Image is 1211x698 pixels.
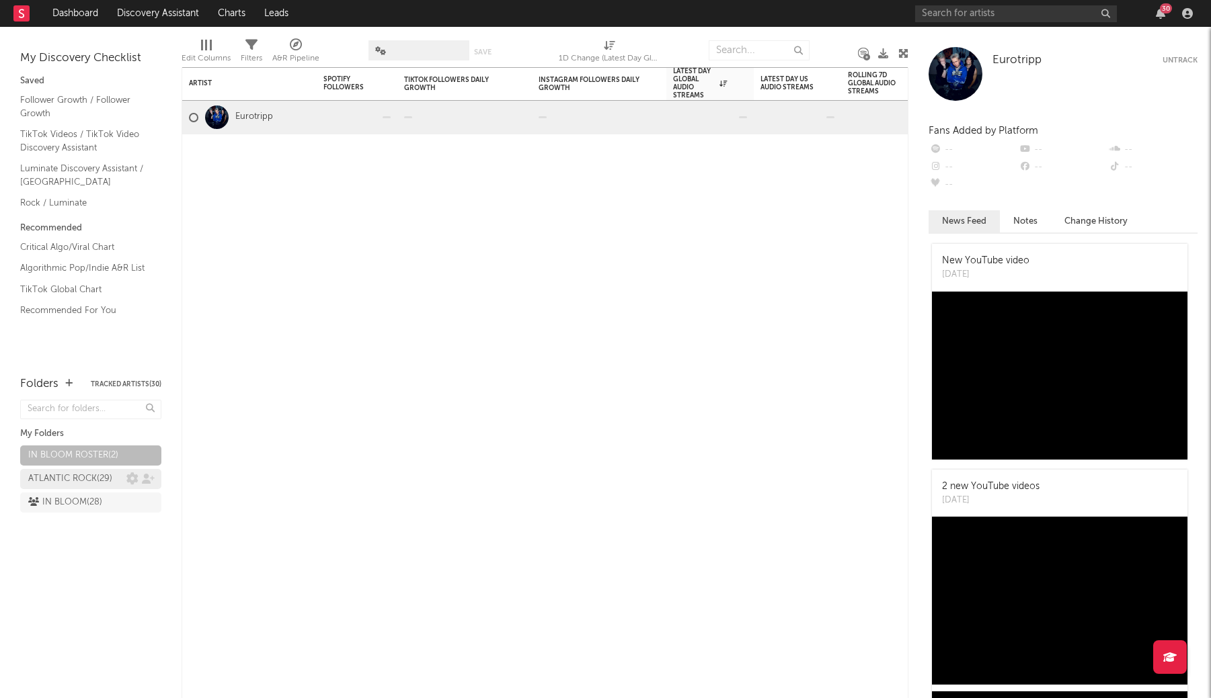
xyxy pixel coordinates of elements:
[929,210,1000,232] button: News Feed
[709,40,810,60] input: Search...
[992,54,1042,67] a: Eurotripp
[20,93,148,120] a: Follower Growth / Follower Growth
[20,127,148,155] a: TikTok Videos / TikTok Video Discovery Assistant
[1160,3,1172,13] div: 30
[189,79,290,87] div: Artist
[235,112,273,123] a: Eurotripp
[673,67,727,99] div: Latest Day Global Audio Streams
[272,34,319,73] div: A&R Pipeline
[20,50,161,67] div: My Discovery Checklist
[559,50,660,67] div: 1D Change (Latest Day Global Audio Streams)
[20,469,161,489] a: ATLANTIC ROCK(29)
[20,161,148,189] a: Luminate Discovery Assistant / [GEOGRAPHIC_DATA]
[1051,210,1141,232] button: Change History
[559,34,660,73] div: 1D Change (Latest Day Global Audio Streams)
[323,75,370,91] div: Spotify Followers
[1108,159,1198,176] div: --
[474,48,492,56] button: Save
[915,5,1117,22] input: Search for artists
[20,492,161,513] a: IN BLOOM(28)
[404,76,505,92] div: TikTok Followers Daily Growth
[272,50,319,67] div: A&R Pipeline
[929,159,1018,176] div: --
[1018,141,1107,159] div: --
[942,268,1029,281] div: [DATE]
[942,254,1029,268] div: New YouTube video
[1018,159,1107,176] div: --
[760,75,814,91] div: Latest Day US Audio Streams
[942,494,1040,507] div: [DATE]
[992,54,1042,66] span: Eurotripp
[20,282,148,297] a: TikTok Global Chart
[182,50,231,67] div: Edit Columns
[1108,141,1198,159] div: --
[241,34,262,73] div: Filters
[929,126,1038,136] span: Fans Added by Platform
[20,426,161,442] div: My Folders
[20,195,148,210] a: Rock / Luminate
[28,447,118,464] div: IN BLOOM ROSTER ( 2 )
[182,34,231,73] div: Edit Columns
[539,76,639,92] div: Instagram Followers Daily Growth
[848,71,902,95] div: Rolling 7D Global Audio Streams
[929,176,1018,193] div: --
[1000,210,1051,232] button: Notes
[20,376,58,392] div: Folders
[28,494,102,511] div: IN BLOOM ( 28 )
[20,240,148,255] a: Critical Algo/Viral Chart
[241,50,262,67] div: Filters
[942,480,1040,494] div: 2 new YouTube videos
[20,303,148,318] a: Recommended For You
[20,73,161,89] div: Saved
[20,261,148,275] a: Algorithmic Pop/Indie A&R List
[1163,54,1198,67] button: Untrack
[929,141,1018,159] div: --
[28,471,112,487] div: ATLANTIC ROCK ( 29 )
[91,381,161,388] button: Tracked Artists(30)
[20,400,161,419] input: Search for folders...
[20,445,161,466] a: IN BLOOM ROSTER(2)
[20,220,161,236] div: Recommended
[1156,8,1165,19] button: 30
